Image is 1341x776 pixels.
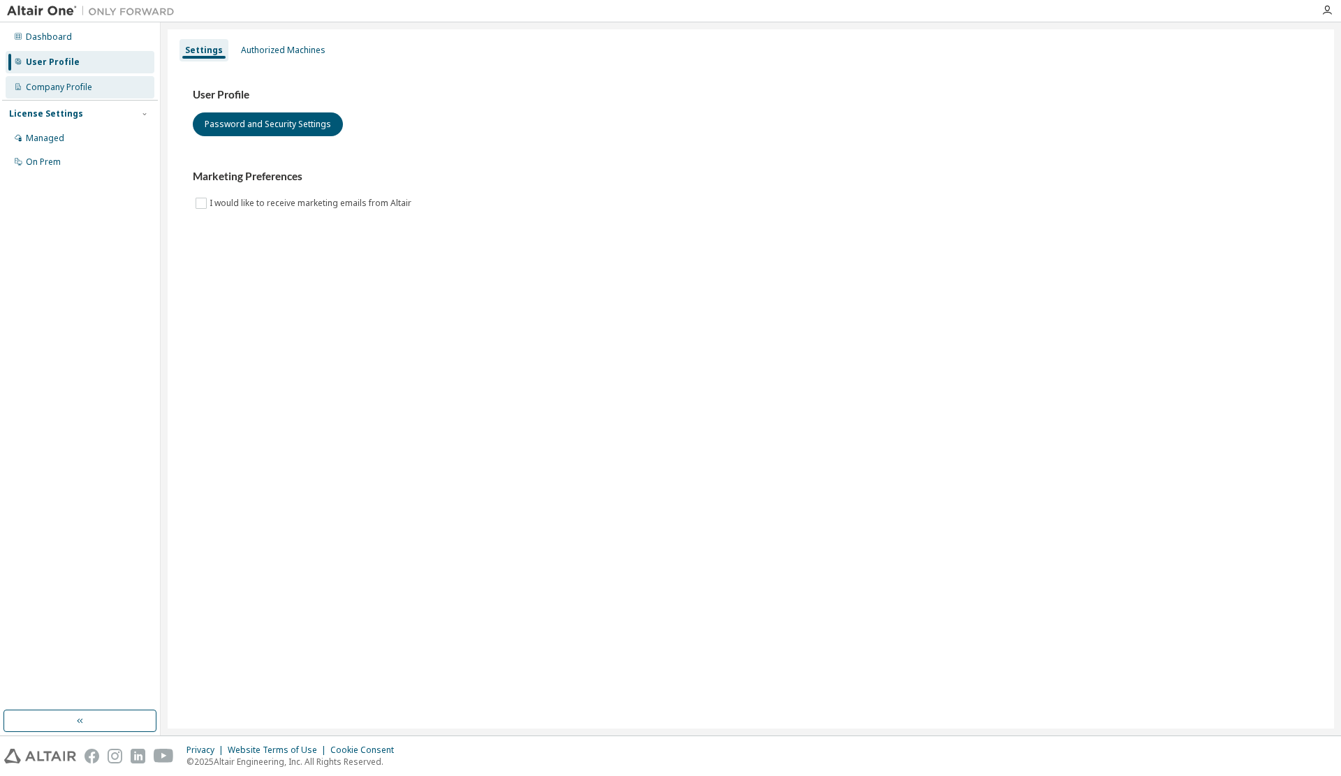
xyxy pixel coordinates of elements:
[185,45,223,56] div: Settings
[154,749,174,763] img: youtube.svg
[85,749,99,763] img: facebook.svg
[26,31,72,43] div: Dashboard
[108,749,122,763] img: instagram.svg
[193,88,1309,102] h3: User Profile
[186,745,228,756] div: Privacy
[193,170,1309,184] h3: Marketing Preferences
[210,195,414,212] label: I would like to receive marketing emails from Altair
[228,745,330,756] div: Website Terms of Use
[9,108,83,119] div: License Settings
[26,156,61,168] div: On Prem
[26,133,64,144] div: Managed
[26,82,92,93] div: Company Profile
[193,112,343,136] button: Password and Security Settings
[131,749,145,763] img: linkedin.svg
[26,57,80,68] div: User Profile
[7,4,182,18] img: Altair One
[186,756,402,768] p: © 2025 Altair Engineering, Inc. All Rights Reserved.
[330,745,402,756] div: Cookie Consent
[4,749,76,763] img: altair_logo.svg
[241,45,325,56] div: Authorized Machines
